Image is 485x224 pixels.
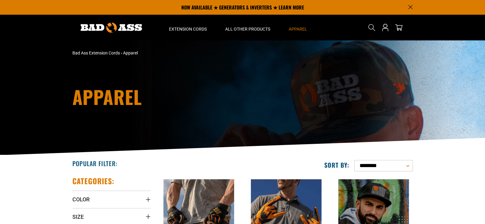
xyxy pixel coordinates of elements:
span: Color [72,196,90,203]
h2: Categories: [72,176,115,186]
img: Bad Ass Extension Cords [81,23,142,33]
span: Apparel [123,50,138,55]
summary: Color [72,191,151,208]
span: Size [72,213,84,220]
nav: breadcrumbs [72,50,296,56]
span: All Other Products [225,26,270,32]
summary: Search [367,23,377,32]
h1: Apparel [72,88,296,106]
summary: Extension Cords [160,15,216,40]
span: Extension Cords [169,26,207,32]
summary: All Other Products [216,15,279,40]
summary: Apparel [279,15,316,40]
a: Bad Ass Extension Cords [72,50,120,55]
span: Apparel [289,26,307,32]
h2: Popular Filter: [72,159,117,167]
span: › [121,50,122,55]
label: Sort by: [324,161,349,169]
